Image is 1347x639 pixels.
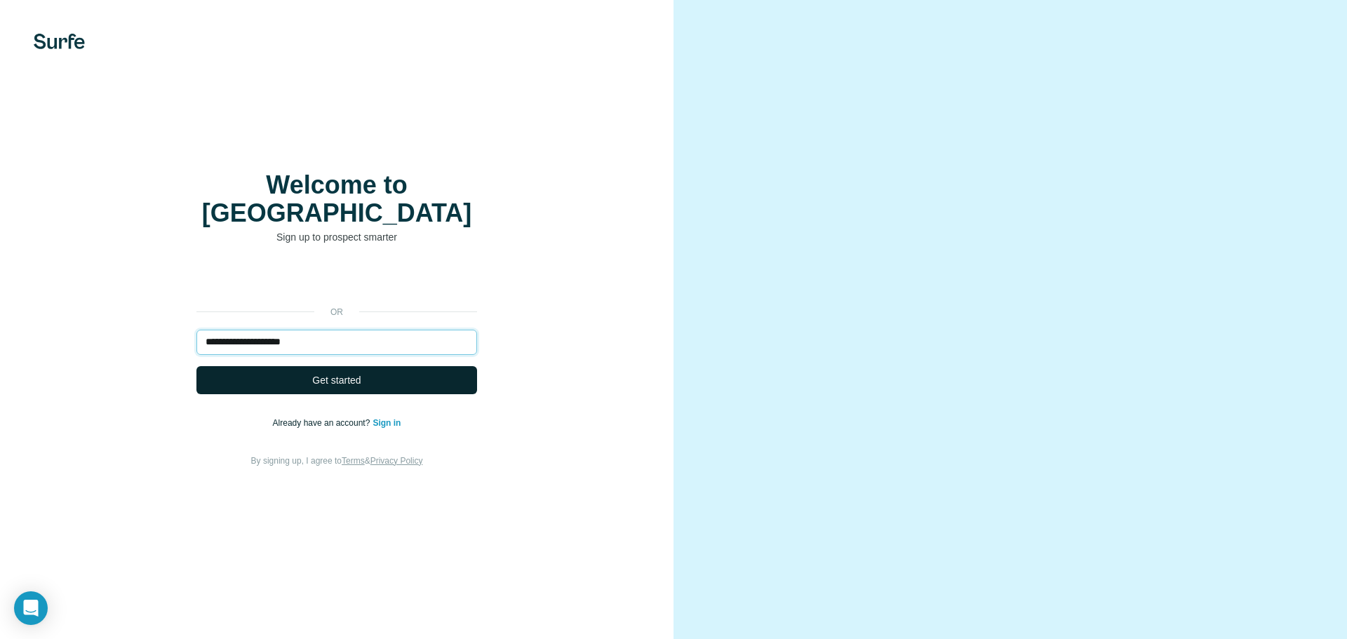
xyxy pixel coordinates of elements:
span: By signing up, I agree to & [251,456,423,466]
a: Sign in [373,418,401,428]
span: Already have an account? [273,418,373,428]
p: Sign up to prospect smarter [196,230,477,244]
img: Surfe's logo [34,34,85,49]
h1: Welcome to [GEOGRAPHIC_DATA] [196,171,477,227]
a: Terms [342,456,365,466]
span: Get started [312,373,361,387]
p: or [314,306,359,318]
iframe: Sign in with Google Button [189,265,484,296]
button: Get started [196,366,477,394]
div: Open Intercom Messenger [14,591,48,625]
a: Privacy Policy [370,456,423,466]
